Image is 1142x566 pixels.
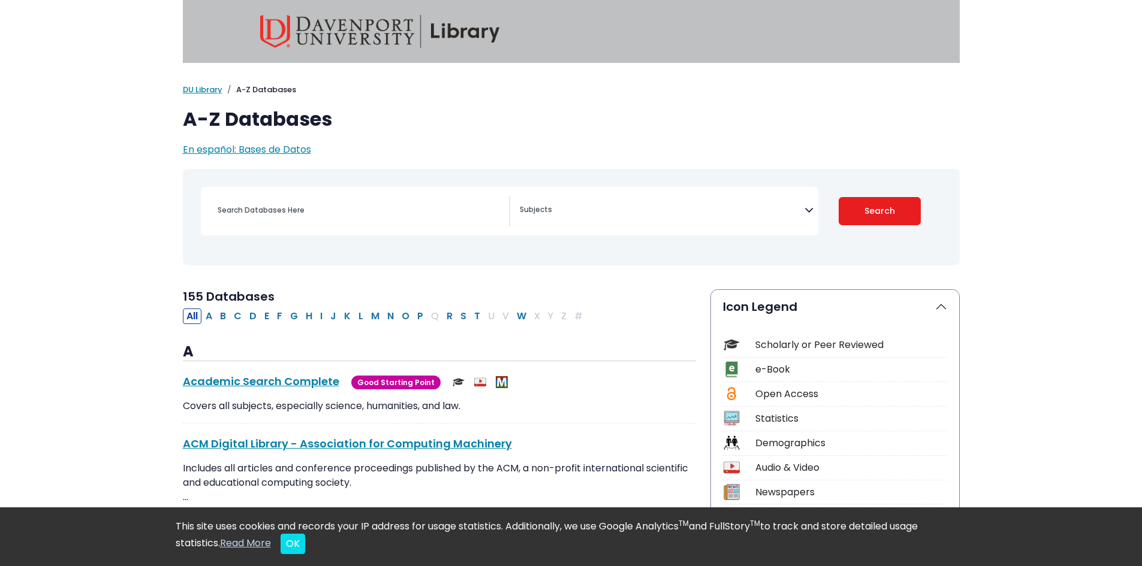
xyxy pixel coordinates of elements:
[261,308,273,324] button: Filter Results E
[750,518,760,528] sup: TM
[453,376,465,388] img: Scholarly or Peer Reviewed
[755,338,947,352] div: Scholarly or Peer Reviewed
[183,461,696,504] p: Includes all articles and conference proceedings published by the ACM, a non-profit international...
[414,308,427,324] button: Filter Results P
[520,206,804,216] textarea: Search
[755,436,947,450] div: Demographics
[384,308,397,324] button: Filter Results N
[755,485,947,500] div: Newspapers
[260,15,500,48] img: Davenport University Library
[341,308,354,324] button: Filter Results K
[724,361,740,377] img: Icon e-Book
[755,461,947,475] div: Audio & Video
[281,534,305,554] button: Close
[724,410,740,426] img: Icon Statistics
[496,376,508,388] img: MeL (Michigan electronic Library)
[287,308,302,324] button: Filter Results G
[839,197,921,225] button: Submit for Search Results
[183,169,960,265] nav: Search filters
[222,84,296,96] li: A-Z Databases
[183,343,696,361] h3: A
[176,519,967,554] div: This site uses cookies and records your IP address for usage statistics. Additionally, we use Goo...
[724,484,740,500] img: Icon Newspapers
[724,459,740,476] img: Icon Audio & Video
[443,308,456,324] button: Filter Results R
[183,436,512,451] a: ACM Digital Library - Association for Computing Machinery
[367,308,383,324] button: Filter Results M
[457,308,470,324] button: Filter Results S
[183,84,222,95] a: DU Library
[183,374,339,389] a: Academic Search Complete
[183,288,275,305] span: 155 Databases
[724,386,739,402] img: Icon Open Access
[246,308,260,324] button: Filter Results D
[183,84,960,96] nav: breadcrumb
[711,290,959,323] button: Icon Legend
[202,308,216,324] button: Filter Results A
[724,435,740,451] img: Icon Demographics
[230,308,245,324] button: Filter Results C
[755,411,947,426] div: Statistics
[216,308,230,324] button: Filter Results B
[679,518,689,528] sup: TM
[183,308,587,322] div: Alpha-list to filter by first letter of database name
[273,308,286,324] button: Filter Results F
[724,337,740,353] img: Icon Scholarly or Peer Reviewed
[355,308,367,324] button: Filter Results L
[471,308,484,324] button: Filter Results T
[210,201,509,219] input: Search database by title or keyword
[755,387,947,401] div: Open Access
[327,308,340,324] button: Filter Results J
[183,308,201,324] button: All
[183,399,696,413] p: Covers all subjects, especially science, humanities, and law.
[183,108,960,131] h1: A-Z Databases
[513,308,530,324] button: Filter Results W
[351,376,441,389] span: Good Starting Point
[183,143,311,156] a: En español: Bases de Datos
[398,308,413,324] button: Filter Results O
[755,362,947,377] div: e-Book
[302,308,316,324] button: Filter Results H
[220,536,271,550] a: Read More
[317,308,326,324] button: Filter Results I
[474,376,486,388] img: Audio & Video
